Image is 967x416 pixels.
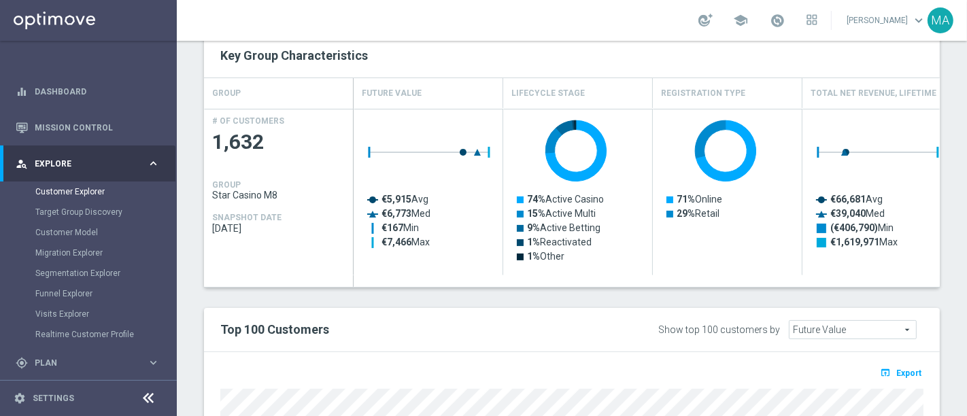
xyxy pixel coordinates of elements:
span: keyboard_arrow_down [911,13,926,28]
h4: GROUP [212,180,241,190]
i: settings [14,392,26,404]
span: Plan [35,359,147,367]
div: Press SPACE to select this row. [204,109,354,275]
button: equalizer Dashboard [15,86,160,97]
tspan: €5,915 [381,194,411,205]
text: Reactivated [527,237,592,247]
div: Visits Explorer [35,304,175,324]
text: Active Multi [527,208,596,219]
div: Customer Explorer [35,181,175,202]
i: person_search [16,158,28,170]
tspan: 29% [677,208,695,219]
a: Migration Explorer [35,247,141,258]
div: Segmentation Explorer [35,263,175,283]
h4: SNAPSHOT DATE [212,213,282,222]
a: Visits Explorer [35,309,141,319]
a: Settings [33,394,74,402]
i: keyboard_arrow_right [147,356,160,369]
span: 2025-08-28 [212,223,345,234]
h4: # OF CUSTOMERS [212,116,284,126]
text: Active Casino [527,194,604,205]
div: Mission Control [16,109,160,145]
a: Customer Explorer [35,186,141,197]
a: Funnel Explorer [35,288,141,299]
div: MA [928,7,953,33]
tspan: 71% [677,194,695,205]
text: Other [527,251,564,262]
text: Max [830,237,898,247]
tspan: 74% [527,194,545,205]
div: Dashboard [16,73,160,109]
text: Max [381,237,430,247]
div: Plan [16,357,147,369]
h4: GROUP [212,82,241,105]
div: Customer Model [35,222,175,243]
tspan: 9% [527,222,540,233]
button: open_in_browser Export [878,364,923,381]
a: Realtime Customer Profile [35,329,141,340]
button: Mission Control [15,122,160,133]
div: Target Group Discovery [35,202,175,222]
tspan: 1% [527,237,540,247]
tspan: €7,466 [381,237,411,247]
text: Retail [677,208,719,219]
text: Avg [381,194,428,205]
div: Funnel Explorer [35,283,175,304]
text: Min [381,222,419,233]
tspan: €39,040 [830,208,866,219]
i: gps_fixed [16,357,28,369]
i: equalizer [16,86,28,98]
span: Explore [35,160,147,168]
text: Med [381,208,430,219]
h2: Top 100 Customers [220,322,622,338]
tspan: 1% [527,251,540,262]
button: person_search Explore keyboard_arrow_right [15,158,160,169]
tspan: (€406,790) [830,222,878,234]
tspan: €66,681 [830,194,866,205]
text: Online [677,194,722,205]
tspan: €1,619,971 [830,237,879,247]
span: Star Casino M8 [212,190,345,201]
text: Avg [830,194,883,205]
i: open_in_browser [880,367,894,378]
h4: Total Net Revenue, Lifetime [811,82,936,105]
div: Explore [16,158,147,170]
span: Export [896,368,921,378]
span: 1,632 [212,129,345,156]
tspan: €6,773 [381,208,411,219]
h2: Key Group Characteristics [220,48,923,64]
a: Segmentation Explorer [35,268,141,279]
i: keyboard_arrow_right [147,157,160,170]
div: Realtime Customer Profile [35,324,175,345]
a: Target Group Discovery [35,207,141,218]
h4: Registration Type [661,82,745,105]
tspan: 15% [527,208,545,219]
a: Mission Control [35,109,160,145]
text: Min [830,222,894,234]
button: gps_fixed Plan keyboard_arrow_right [15,358,160,368]
span: school [733,13,748,28]
h4: Future Value [362,82,422,105]
text: Med [830,208,885,219]
h4: Lifecycle Stage [511,82,585,105]
text: Active Betting [527,222,600,233]
a: [PERSON_NAME]keyboard_arrow_down [845,10,928,31]
tspan: €167 [381,222,403,233]
a: Customer Model [35,227,141,238]
a: Dashboard [35,73,160,109]
div: Show top 100 customers by [658,324,780,336]
div: Migration Explorer [35,243,175,263]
